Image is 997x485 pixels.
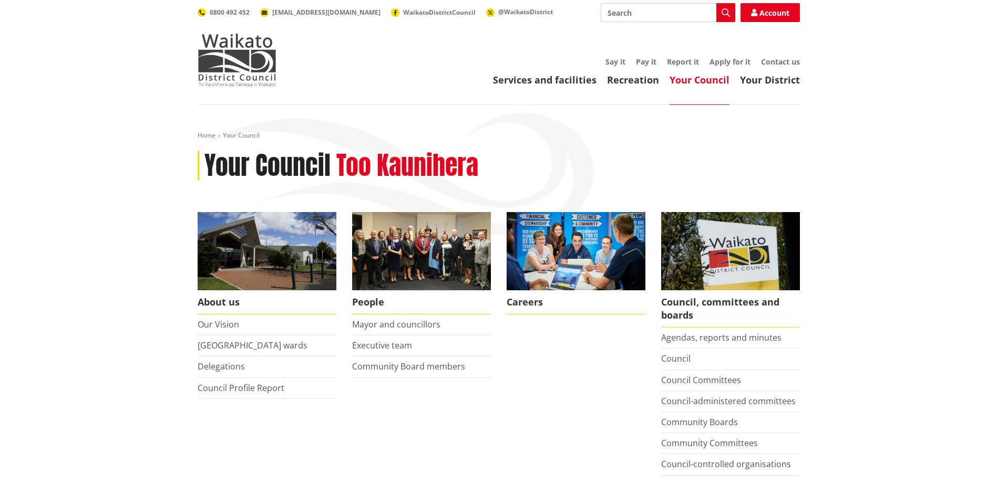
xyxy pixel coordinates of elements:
h2: Too Kaunihera [336,151,478,181]
a: Services and facilities [493,73,597,86]
img: WDC Building 0015 [198,212,336,290]
a: Waikato-District-Council-sign Council, committees and boards [661,212,800,328]
a: Our Vision [198,319,239,330]
img: Waikato District Council - Te Kaunihera aa Takiwaa o Waikato [198,34,276,86]
nav: breadcrumb [198,131,800,140]
a: Home [198,131,215,140]
a: Apply for it [710,57,751,67]
a: WDC Building 0015 About us [198,212,336,314]
a: Council [661,353,691,364]
a: Council-administered committees [661,395,796,407]
h1: Your Council [204,151,331,181]
a: Contact us [761,57,800,67]
a: Community Committees [661,437,758,449]
img: Waikato-District-Council-sign [661,212,800,290]
a: [GEOGRAPHIC_DATA] wards [198,340,307,351]
span: @WaikatoDistrict [498,7,553,16]
span: About us [198,290,336,314]
span: People [352,290,491,314]
img: 2022 Council [352,212,491,290]
span: Council, committees and boards [661,290,800,328]
a: Delegations [198,361,245,372]
a: Recreation [607,73,659,86]
a: Council Committees [661,374,741,386]
a: Agendas, reports and minutes [661,332,782,343]
span: WaikatoDistrictCouncil [403,8,476,17]
a: Mayor and councillors [352,319,440,330]
img: Office staff in meeting - Career page [507,212,645,290]
a: 2022 Council People [352,212,491,314]
a: Careers [507,212,645,314]
a: Your District [740,73,800,86]
a: Your Council [670,73,729,86]
a: Account [741,3,800,22]
a: Executive team [352,340,412,351]
a: 0800 492 452 [198,8,250,17]
a: Pay it [636,57,656,67]
span: [EMAIL_ADDRESS][DOMAIN_NAME] [272,8,381,17]
a: Community Boards [661,416,738,428]
a: WaikatoDistrictCouncil [391,8,476,17]
input: Search input [601,3,735,22]
span: 0800 492 452 [210,8,250,17]
a: @WaikatoDistrict [486,7,553,16]
a: Say it [605,57,625,67]
a: Council-controlled organisations [661,458,791,470]
a: Community Board members [352,361,465,372]
a: Council Profile Report [198,382,284,394]
span: Careers [507,290,645,314]
a: Report it [667,57,699,67]
a: [EMAIL_ADDRESS][DOMAIN_NAME] [260,8,381,17]
span: Your Council [223,131,260,140]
